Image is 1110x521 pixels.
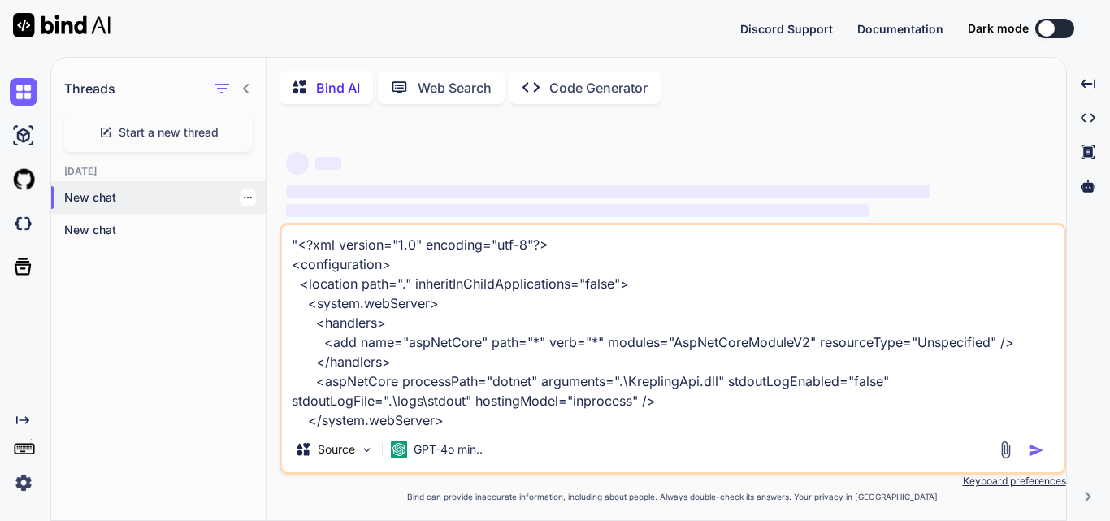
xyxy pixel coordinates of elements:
img: Bind AI [13,13,111,37]
img: darkCloudIdeIcon [10,210,37,237]
span: Start a new thread [119,124,219,141]
span: ‌ [286,204,869,217]
textarea: "<?xml version="1.0" encoding="utf-8"?> <configuration> <location path="." inheritInChildApplicat... [282,225,1064,427]
img: chat [10,78,37,106]
img: githubLight [10,166,37,193]
img: ai-studio [10,122,37,150]
p: GPT-4o min.. [414,441,483,458]
p: Bind can provide inaccurate information, including about people. Always double-check its answers.... [280,491,1066,503]
p: New chat [64,189,266,206]
img: GPT-4o mini [391,441,407,458]
p: Bind AI [316,78,360,98]
h2: [DATE] [51,165,266,178]
h1: Threads [64,79,115,98]
p: New chat [64,222,266,238]
span: ‌ [286,185,930,198]
span: Documentation [857,22,943,36]
span: Dark mode [968,20,1029,37]
span: Discord Support [740,22,833,36]
button: Discord Support [740,20,833,37]
img: attachment [996,441,1015,459]
p: Web Search [418,78,492,98]
p: Source [318,441,355,458]
span: ‌ [286,152,309,175]
button: Documentation [857,20,943,37]
p: Code Generator [549,78,648,98]
img: Pick Models [360,443,374,457]
span: ‌ [315,157,341,170]
img: settings [10,469,37,497]
p: Keyboard preferences [280,475,1066,488]
img: icon [1028,442,1044,458]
